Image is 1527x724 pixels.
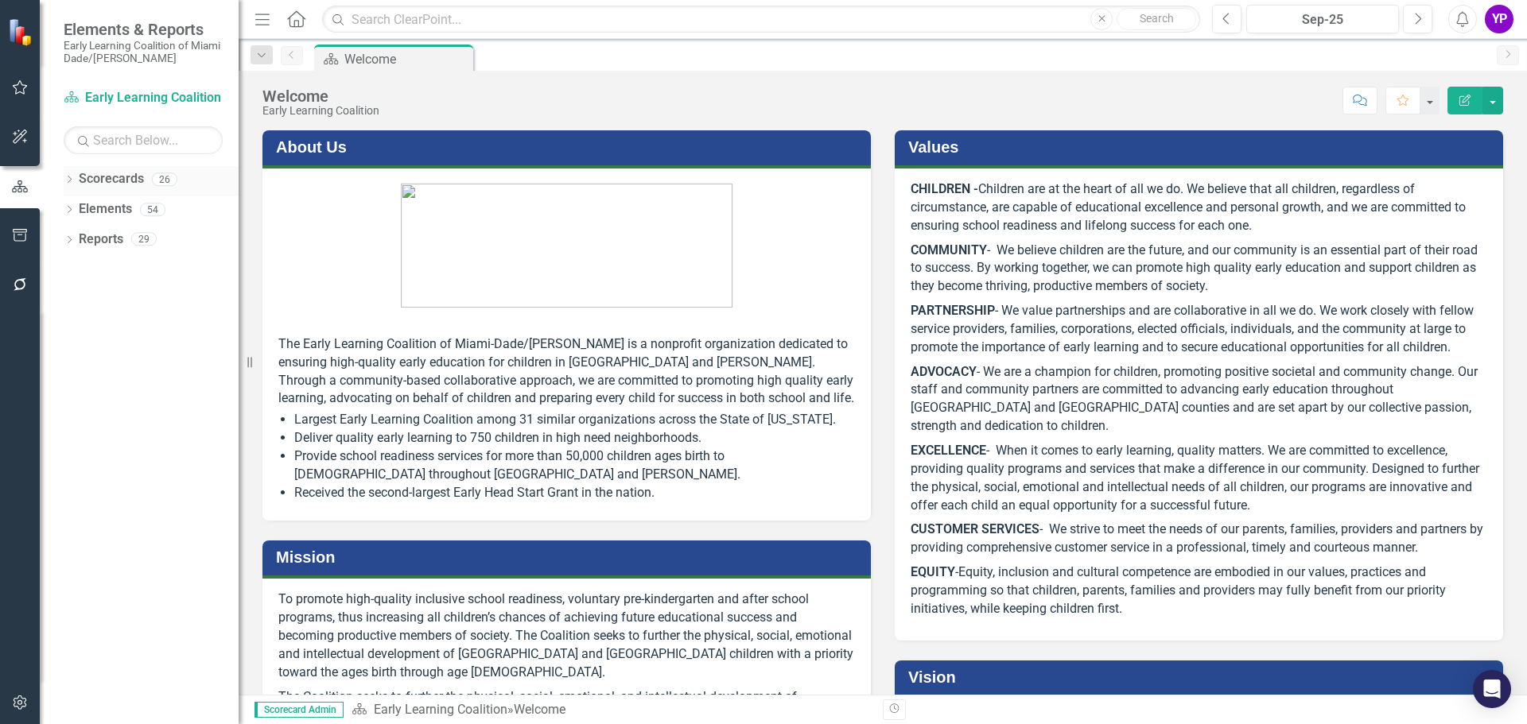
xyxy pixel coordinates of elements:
button: YP [1485,5,1513,33]
span: Equity, inclusion and cultural competence are embodied in our values, practices and programming s... [911,564,1446,616]
a: Reports [79,230,123,249]
div: 26 [152,172,177,186]
h3: Vision [908,668,1495,686]
div: Welcome [514,702,565,717]
div: Early Learning Coalition [262,105,379,117]
h3: About Us [276,138,863,156]
div: Welcome [262,87,379,105]
img: ClearPoint Strategy [8,18,36,46]
li: Provide school readiness services for more than 50,000 children ages birth to [DEMOGRAPHIC_DATA] ... [294,447,855,484]
strong: CUSTOMER SERVICES [911,521,1039,536]
li: Received the second-largest Early Head Start Grant in the nation. [294,484,855,502]
div: 29 [131,233,157,246]
a: Early Learning Coalition [64,89,223,107]
input: Search ClearPoint... [322,6,1200,33]
a: Elements [79,200,132,219]
a: Early Learning Coalition [374,702,507,717]
p: - When it comes to early learning, quality matters. We are committed to excellence, providing qua... [911,439,1487,517]
img: ELC_logo.jpg [401,184,732,308]
li: Largest Early Learning Coalition among 31 similar organizations across the State of [US_STATE]. [294,411,855,429]
li: Deliver quality early learning to 750 children in high need neighborhoods. [294,429,855,447]
p: - [911,560,1487,621]
strong: CHILDREN - [911,181,978,196]
div: 54 [140,203,165,216]
p: - We value partnerships and are collaborative in all we do. We work closely with fellow service p... [911,299,1487,360]
strong: EXCELLENCE [911,443,986,458]
button: Sep-25 [1246,5,1399,33]
input: Search Below... [64,126,223,154]
strong: ADVOCACY [911,364,977,379]
strong: PARTNERSHIP [911,303,995,318]
strong: COMMUNITY [911,242,987,257]
p: - We strive to meet the needs of our parents, families, providers and partners by providing compr... [911,517,1487,560]
span: Scorecard Admin [254,702,344,718]
p: To promote high-quality inclusive school readiness, voluntary pre-kindergarten and after school p... [278,590,855,684]
button: Search [1117,8,1196,30]
div: » [352,701,871,719]
h3: Values [908,138,1495,156]
p: Children are at the heart of all we do. We believe that all children, regardless of circumstance,... [911,180,1487,238]
h3: Mission [276,548,863,566]
span: Elements & Reports [64,20,223,39]
span: Search [1140,12,1174,25]
p: - We are a champion for children, promoting positive societal and community change. Our staff and... [911,360,1487,439]
span: The Early Learning Coalition of Miami-Dade/[PERSON_NAME] is a nonprofit organization dedicated to... [278,336,854,406]
div: Sep-25 [1252,10,1393,29]
a: Scorecards [79,170,144,188]
small: Early Learning Coalition of Miami Dade/[PERSON_NAME] [64,39,223,65]
p: - We believe children are the future, and our community is an essential part of their road to suc... [911,238,1487,300]
div: Welcome [344,49,469,69]
strong: EQUITY [911,564,955,579]
div: Open Intercom Messenger [1473,670,1511,708]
